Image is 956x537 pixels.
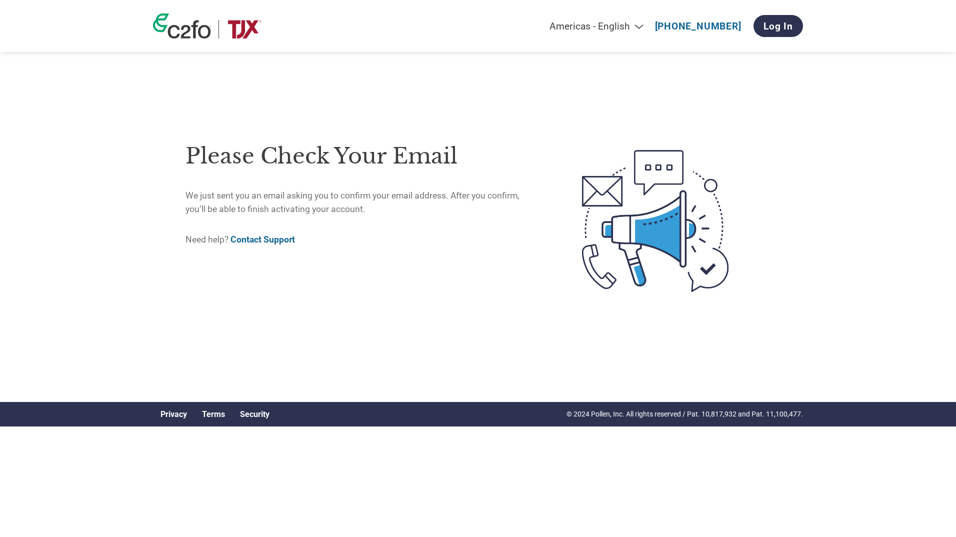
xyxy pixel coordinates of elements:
[230,234,295,244] a: Contact Support
[185,140,540,172] h1: Please check your email
[226,20,262,38] img: TJX
[202,409,225,419] a: Terms
[566,409,803,419] p: © 2024 Pollen, Inc. All rights reserved / Pat. 10,817,932 and Pat. 11,100,477.
[240,409,269,419] a: Security
[540,132,770,310] img: open-email
[185,189,540,215] p: We just sent you an email asking you to confirm your email address. After you confirm, you’ll be ...
[185,233,540,246] p: Need help?
[655,20,741,32] a: [PHONE_NUMBER]
[153,13,211,38] img: c2fo logo
[160,409,187,419] a: Privacy
[753,15,803,37] a: Log In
